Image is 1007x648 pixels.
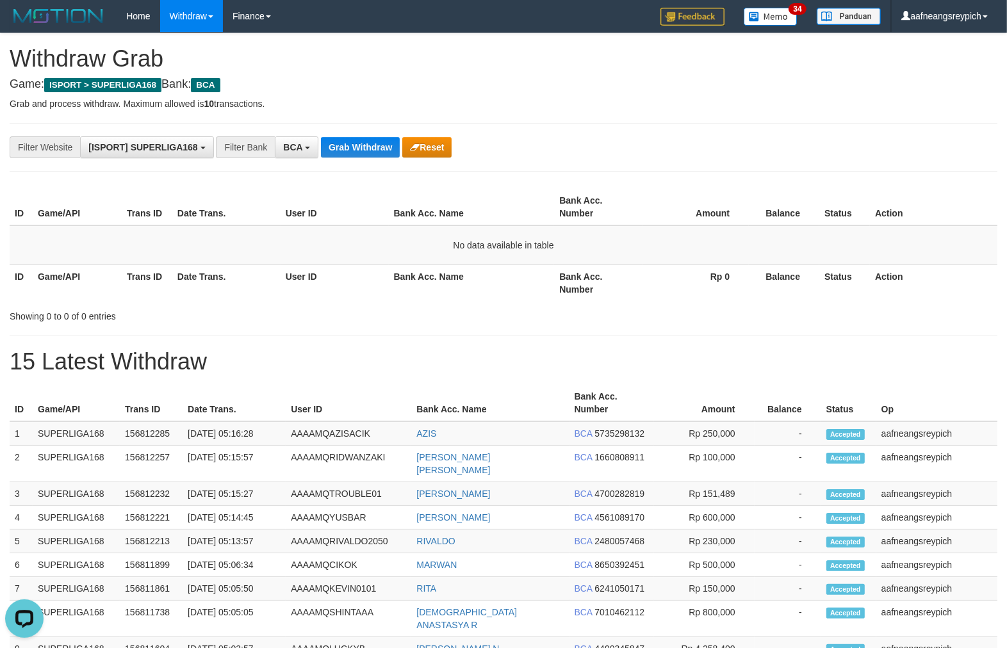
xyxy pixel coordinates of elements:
[183,506,286,530] td: [DATE] 05:14:45
[286,482,411,506] td: AAAAMQTROUBLE01
[286,601,411,637] td: AAAAMQSHINTAAA
[286,385,411,421] th: User ID
[575,607,593,617] span: BCA
[183,601,286,637] td: [DATE] 05:05:05
[594,512,644,522] span: Copy 4561089170 to clipboard
[389,189,555,225] th: Bank Acc. Name
[183,577,286,601] td: [DATE] 05:05:50
[33,421,120,446] td: SUPERLIGA168
[594,607,644,617] span: Copy 7010462112 to clipboard
[204,99,214,109] strong: 10
[10,385,33,421] th: ID
[876,577,997,601] td: aafneangsreypich
[819,189,870,225] th: Status
[402,137,452,158] button: Reset
[554,189,643,225] th: Bank Acc. Number
[10,305,410,323] div: Showing 0 to 0 of 0 entries
[826,584,865,595] span: Accepted
[33,385,120,421] th: Game/API
[575,536,593,546] span: BCA
[416,452,490,475] a: [PERSON_NAME] [PERSON_NAME]
[654,385,755,421] th: Amount
[569,385,654,421] th: Bank Acc. Number
[817,8,881,25] img: panduan.png
[10,421,33,446] td: 1
[821,385,876,421] th: Status
[654,421,755,446] td: Rp 250,000
[10,553,33,577] td: 6
[183,482,286,506] td: [DATE] 05:15:27
[876,385,997,421] th: Op
[10,349,997,375] h1: 15 Latest Withdraw
[120,446,183,482] td: 156812257
[183,385,286,421] th: Date Trans.
[755,506,821,530] td: -
[10,264,33,301] th: ID
[33,530,120,553] td: SUPERLIGA168
[10,530,33,553] td: 5
[755,482,821,506] td: -
[654,601,755,637] td: Rp 800,000
[172,189,281,225] th: Date Trans.
[575,428,593,439] span: BCA
[183,446,286,482] td: [DATE] 05:15:57
[575,512,593,522] span: BCA
[120,577,183,601] td: 156811861
[416,560,457,570] a: MARWAN
[594,560,644,570] span: Copy 8650392451 to clipboard
[183,553,286,577] td: [DATE] 05:06:34
[416,536,455,546] a: RIVALDO
[594,536,644,546] span: Copy 2480057468 to clipboard
[122,264,172,301] th: Trans ID
[870,264,997,301] th: Action
[643,189,749,225] th: Amount
[122,189,172,225] th: Trans ID
[286,577,411,601] td: AAAAMQKEVIN0101
[755,577,821,601] td: -
[33,601,120,637] td: SUPERLIGA168
[876,530,997,553] td: aafneangsreypich
[321,137,400,158] button: Grab Withdraw
[191,78,220,92] span: BCA
[654,446,755,482] td: Rp 100,000
[10,136,80,158] div: Filter Website
[876,446,997,482] td: aafneangsreypich
[654,530,755,553] td: Rp 230,000
[33,189,122,225] th: Game/API
[755,446,821,482] td: -
[281,264,389,301] th: User ID
[594,428,644,439] span: Copy 5735298132 to clipboard
[416,607,517,630] a: [DEMOGRAPHIC_DATA] ANASTASYA R
[10,78,997,91] h4: Game: Bank:
[33,446,120,482] td: SUPERLIGA168
[416,512,490,522] a: [PERSON_NAME]
[755,530,821,553] td: -
[876,553,997,577] td: aafneangsreypich
[755,553,821,577] td: -
[826,537,865,547] span: Accepted
[654,506,755,530] td: Rp 600,000
[33,506,120,530] td: SUPERLIGA168
[10,189,33,225] th: ID
[416,489,490,499] a: [PERSON_NAME]
[755,385,821,421] th: Balance
[411,385,569,421] th: Bank Acc. Name
[283,142,302,152] span: BCA
[594,489,644,499] span: Copy 4700282819 to clipboard
[120,421,183,446] td: 156812285
[172,264,281,301] th: Date Trans.
[876,601,997,637] td: aafneangsreypich
[88,142,197,152] span: [ISPORT] SUPERLIGA168
[826,453,865,464] span: Accepted
[33,482,120,506] td: SUPERLIGA168
[120,385,183,421] th: Trans ID
[10,482,33,506] td: 3
[216,136,275,158] div: Filter Bank
[286,446,411,482] td: AAAAMQRIDWANZAKI
[33,553,120,577] td: SUPERLIGA168
[654,553,755,577] td: Rp 500,000
[416,583,436,594] a: RITA
[183,421,286,446] td: [DATE] 05:16:28
[183,530,286,553] td: [DATE] 05:13:57
[286,530,411,553] td: AAAAMQRIVALDO2050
